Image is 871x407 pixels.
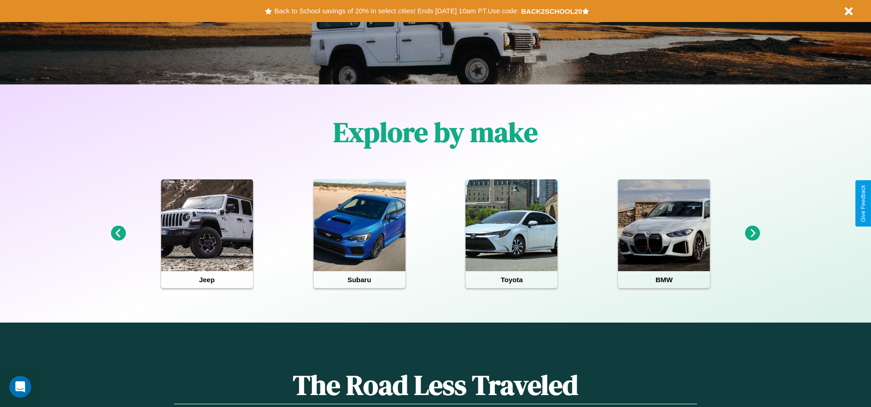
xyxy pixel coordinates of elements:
h4: Subaru [314,271,405,288]
button: Back to School savings of 20% in select cities! Ends [DATE] 10am PT.Use code: [272,5,521,17]
h1: The Road Less Traveled [174,366,697,404]
iframe: Intercom live chat [9,376,31,398]
h4: Jeep [161,271,253,288]
b: BACK2SCHOOL20 [521,7,582,15]
h4: BMW [618,271,710,288]
h1: Explore by make [333,113,538,151]
h4: Toyota [466,271,557,288]
div: Give Feedback [860,185,866,222]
